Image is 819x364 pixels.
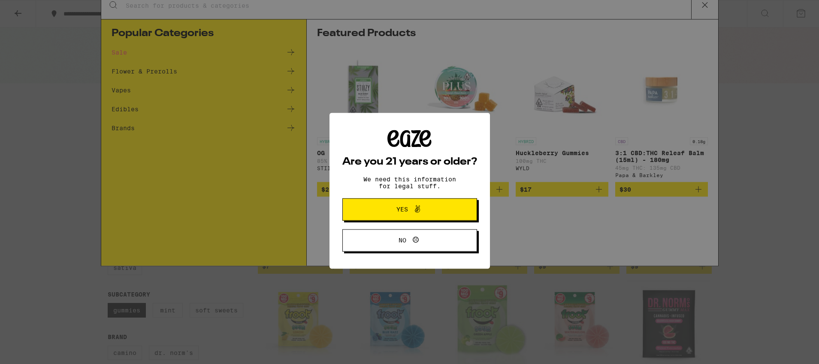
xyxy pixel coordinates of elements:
[399,229,406,235] span: No
[342,220,477,243] button: No
[342,190,477,212] button: Yes
[342,148,477,159] h2: Are you 21 years or older?
[356,167,463,181] p: We need this information for legal stuff.
[5,6,62,13] span: Hi. Need any help?
[396,198,408,204] span: Yes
